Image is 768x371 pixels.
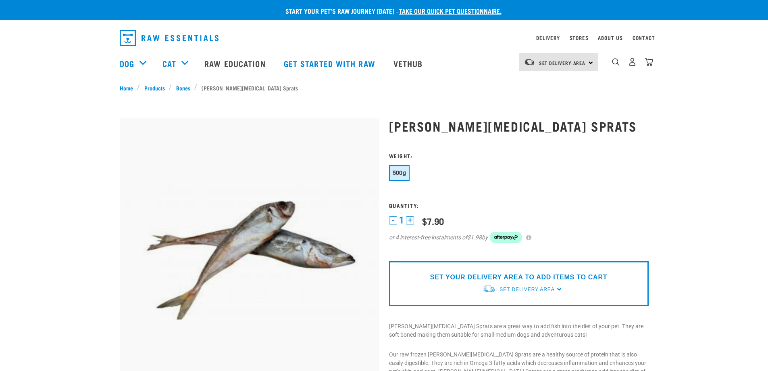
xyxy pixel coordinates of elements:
span: Set Delivery Area [539,61,586,64]
h3: Weight: [389,153,649,159]
img: Raw Essentials Logo [120,30,219,46]
span: $1.98 [467,233,482,242]
button: - [389,216,397,224]
button: 500g [389,165,410,181]
img: van-moving.png [483,285,495,293]
a: Vethub [385,47,433,80]
h3: Quantity: [389,202,649,208]
div: or 4 interest-free instalments of by [389,232,649,243]
a: Raw Education [196,47,275,80]
button: + [406,216,414,224]
img: van-moving.png [524,59,535,66]
img: user.png [628,58,637,66]
img: home-icon@2x.png [645,58,653,66]
a: Stores [570,36,589,39]
span: Set Delivery Area [500,287,554,292]
nav: dropdown navigation [113,27,655,49]
span: 1 [399,216,404,224]
div: $7.90 [422,216,444,226]
a: Contact [633,36,655,39]
p: [PERSON_NAME][MEDICAL_DATA] Sprats are a great way to add fish into the diet of your pet. They ar... [389,322,649,339]
h1: [PERSON_NAME][MEDICAL_DATA] Sprats [389,119,649,133]
a: Delivery [536,36,560,39]
a: Bones [172,84,194,92]
span: 500g [393,170,406,176]
a: Get started with Raw [276,47,385,80]
a: About Us [598,36,622,39]
img: home-icon-1@2x.png [612,58,620,66]
a: Home [120,84,137,92]
a: Dog [120,57,134,69]
nav: breadcrumbs [120,84,649,92]
a: Products [140,84,169,92]
a: Cat [162,57,176,69]
a: take our quick pet questionnaire. [399,9,502,13]
p: SET YOUR DELIVERY AREA TO ADD ITEMS TO CART [430,272,607,282]
img: Afterpay [490,232,522,243]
